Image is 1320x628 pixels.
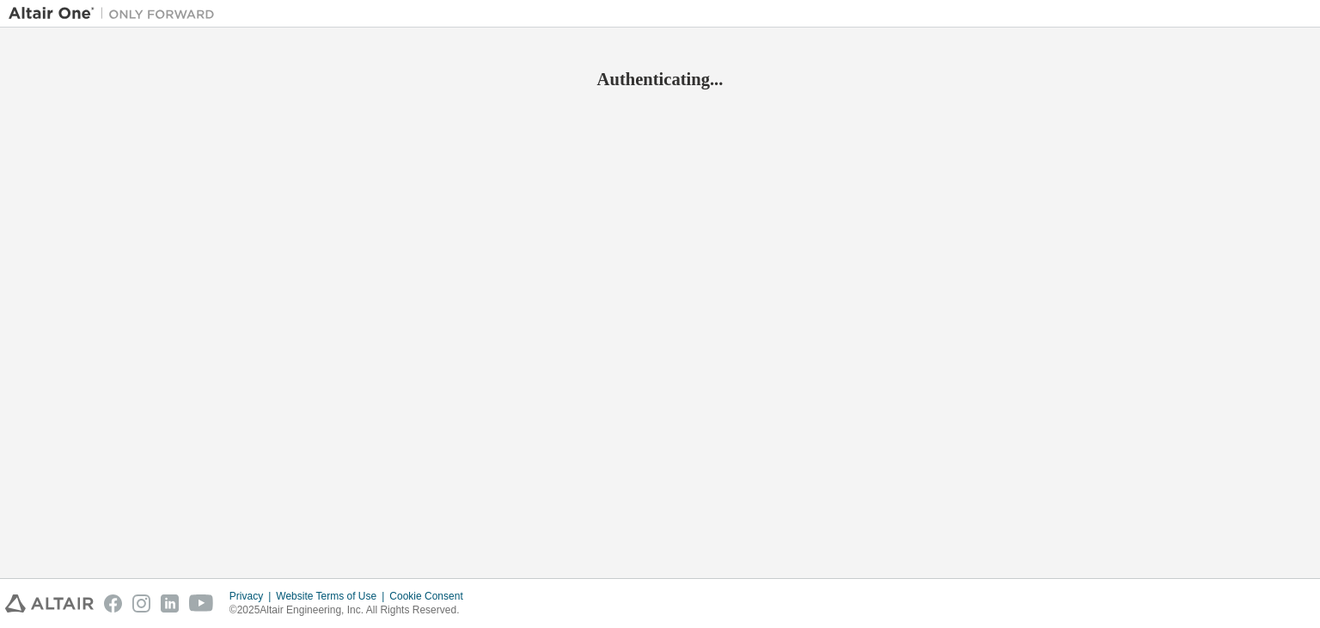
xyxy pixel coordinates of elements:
[5,594,94,613] img: altair_logo.svg
[389,589,473,603] div: Cookie Consent
[104,594,122,613] img: facebook.svg
[229,589,276,603] div: Privacy
[189,594,214,613] img: youtube.svg
[276,589,389,603] div: Website Terms of Use
[9,68,1311,90] h2: Authenticating...
[161,594,179,613] img: linkedin.svg
[9,5,223,22] img: Altair One
[132,594,150,613] img: instagram.svg
[229,603,474,618] p: © 2025 Altair Engineering, Inc. All Rights Reserved.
